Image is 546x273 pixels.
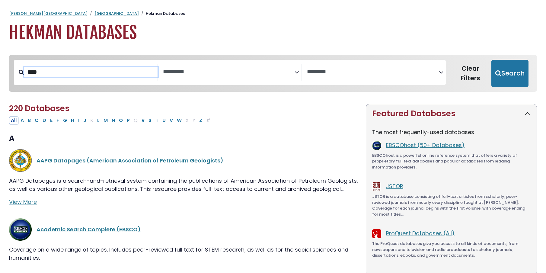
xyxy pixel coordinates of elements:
[117,117,125,124] button: Filter Results O
[24,67,158,77] input: Search database by title or keyword
[372,153,531,170] p: EBSCOhost is a powerful online reference system that offers a variety of proprietary full text da...
[9,55,537,92] nav: Search filters
[386,141,465,149] a: EBSCOhost (50+ Databases)
[9,246,359,262] p: Coverage on a wide range of topics. Includes peer-reviewed full text for STEM research, as well a...
[26,117,33,124] button: Filter Results B
[9,23,537,43] h1: Hekman Databases
[37,226,141,233] a: Academic Search Complete (EBSCO)
[9,11,88,16] a: [PERSON_NAME][GEOGRAPHIC_DATA]
[372,241,531,259] p: The ProQuest databases give you access to all kinds of documents, from newspapers and television ...
[366,104,537,123] button: Featured Databases
[449,60,491,87] button: Clear Filters
[102,117,110,124] button: Filter Results M
[110,117,117,124] button: Filter Results N
[197,117,204,124] button: Filter Results Z
[9,177,359,193] p: AAPG Datapages is a search-and-retrieval system containing the publications of American Associati...
[9,116,213,124] div: Alpha-list to filter by first letter of database name
[61,117,69,124] button: Filter Results G
[163,69,295,75] textarea: Search
[307,69,439,75] textarea: Search
[125,117,132,124] button: Filter Results P
[386,182,403,190] a: JSTOR
[19,117,26,124] button: Filter Results A
[175,117,184,124] button: Filter Results W
[9,103,69,114] span: 220 Databases
[139,11,185,17] li: Hekman Databases
[81,117,88,124] button: Filter Results J
[95,117,101,124] button: Filter Results L
[9,198,37,206] a: View More
[168,117,175,124] button: Filter Results V
[147,117,153,124] button: Filter Results S
[372,128,531,136] p: The most frequently-used databases
[491,60,528,87] button: Submit for Search Results
[161,117,168,124] button: Filter Results U
[76,117,81,124] button: Filter Results I
[69,117,76,124] button: Filter Results H
[386,230,455,237] a: ProQuest Databases (All)
[55,117,61,124] button: Filter Results F
[33,117,40,124] button: Filter Results C
[9,117,18,124] button: All
[48,117,54,124] button: Filter Results E
[372,194,531,217] p: JSTOR is a database consisting of full-text articles from scholarly, peer-reviewed journals from ...
[41,117,48,124] button: Filter Results D
[140,117,146,124] button: Filter Results R
[154,117,160,124] button: Filter Results T
[9,134,359,143] h3: A
[94,11,139,16] a: [GEOGRAPHIC_DATA]
[37,157,223,164] a: AAPG Datapages (American Association of Petroleum Geologists)
[9,11,537,17] nav: breadcrumb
